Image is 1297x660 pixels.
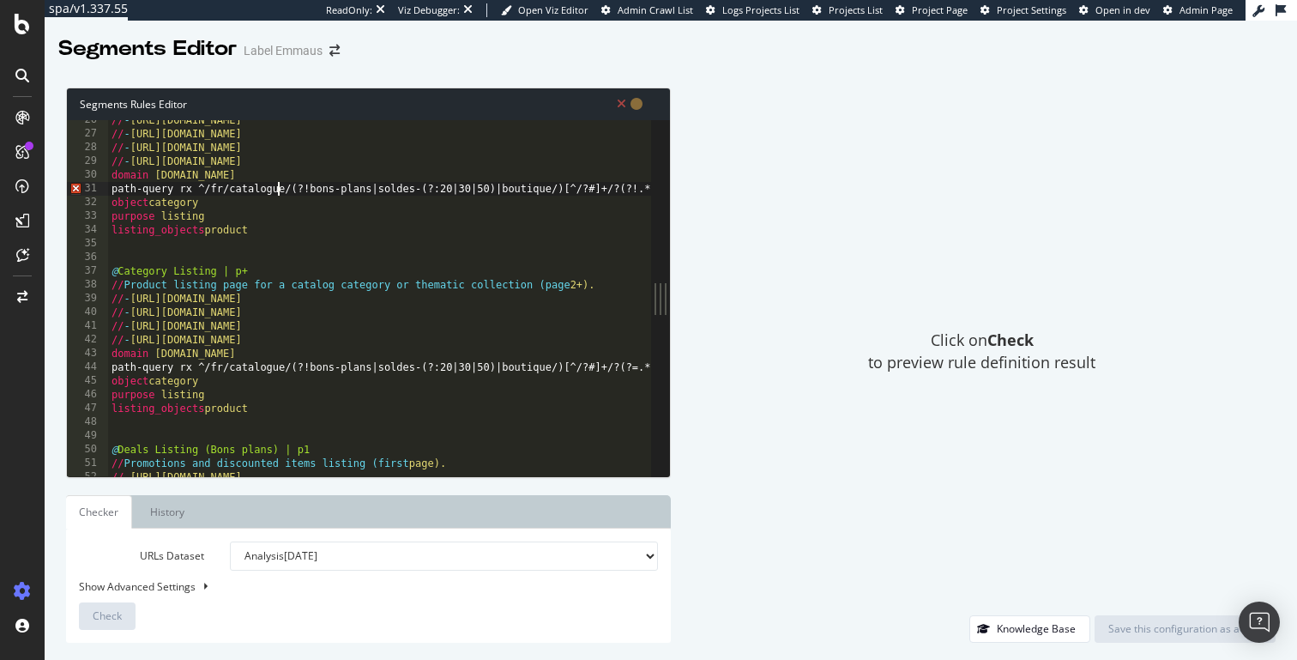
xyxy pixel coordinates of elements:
[1095,3,1150,16] span: Open in dev
[618,3,693,16] span: Admin Crawl List
[617,95,626,112] span: Syntax is invalid
[67,319,108,333] div: 41
[136,495,198,529] a: History
[58,34,237,64] div: Segments Editor
[93,609,122,623] span: Check
[706,3,799,17] a: Logs Projects List
[67,333,108,347] div: 42
[67,113,108,127] div: 26
[67,402,108,415] div: 47
[398,3,460,17] div: Viz Debugger:
[601,3,693,17] a: Admin Crawl List
[501,3,588,17] a: Open Viz Editor
[829,3,883,16] span: Projects List
[67,415,108,429] div: 48
[896,3,968,17] a: Project Page
[980,3,1066,17] a: Project Settings
[868,330,1095,373] span: Click on to preview rule definition result
[67,88,670,120] div: Segments Rules Editor
[987,330,1034,350] strong: Check
[969,621,1090,636] a: Knowledge Base
[67,141,108,154] div: 28
[1239,602,1280,643] div: Open Intercom Messenger
[67,127,108,141] div: 27
[1179,3,1233,16] span: Admin Page
[630,95,642,112] span: You have unsaved modifications
[912,3,968,16] span: Project Page
[66,579,645,594] div: Show Advanced Settings
[67,278,108,292] div: 38
[1108,621,1262,636] div: Save this configuration as active
[67,306,108,319] div: 40
[67,223,108,237] div: 34
[67,182,108,196] div: 31
[969,615,1090,643] button: Knowledge Base
[67,251,108,264] div: 36
[66,495,132,529] a: Checker
[1079,3,1150,17] a: Open in dev
[67,429,108,443] div: 49
[722,3,799,16] span: Logs Projects List
[1095,615,1276,643] button: Save this configuration as active
[326,3,372,17] div: ReadOnly:
[67,470,108,484] div: 52
[244,42,323,59] div: Label Emmaus
[997,621,1076,636] div: Knowledge Base
[66,542,217,571] label: URLs Dataset
[67,182,82,196] span: Error, read annotations row 31
[329,45,340,57] div: arrow-right-arrow-left
[67,374,108,388] div: 45
[67,443,108,457] div: 50
[1163,3,1233,17] a: Admin Page
[67,209,108,223] div: 33
[67,154,108,168] div: 29
[518,3,588,16] span: Open Viz Editor
[67,347,108,360] div: 43
[67,457,108,470] div: 51
[79,602,136,630] button: Check
[67,196,108,209] div: 32
[67,360,108,374] div: 44
[812,3,883,17] a: Projects List
[997,3,1066,16] span: Project Settings
[67,168,108,182] div: 30
[67,237,108,251] div: 35
[67,264,108,278] div: 37
[67,292,108,306] div: 39
[67,388,108,402] div: 46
